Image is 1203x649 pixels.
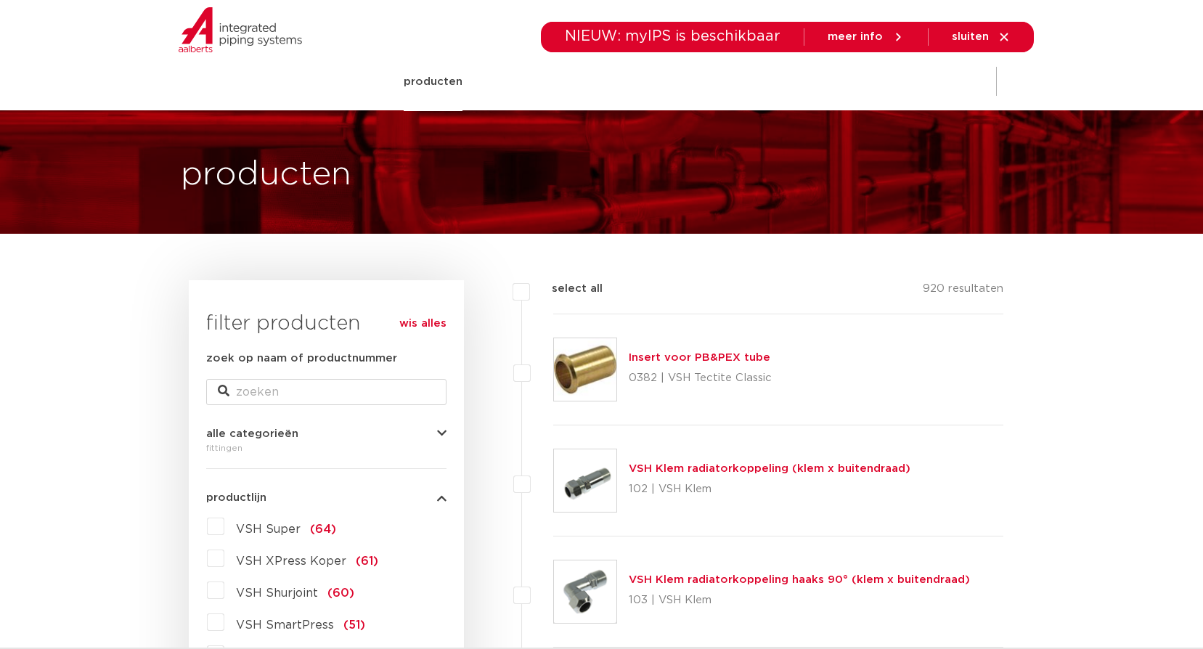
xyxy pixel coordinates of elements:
button: alle categorieën [206,428,446,439]
nav: Menu [404,52,889,111]
img: Thumbnail for VSH Klem radiatorkoppeling haaks 90° (klem x buitendraad) [554,560,616,623]
a: VSH Klem radiatorkoppeling haaks 90° (klem x buitendraad) [629,574,970,585]
img: Thumbnail for VSH Klem radiatorkoppeling (klem x buitendraad) [554,449,616,512]
span: VSH Super [236,523,301,535]
a: Insert voor PB&PEX tube [629,352,770,363]
a: markten [492,52,538,111]
a: meer info [828,30,905,44]
span: sluiten [952,31,989,42]
h1: producten [181,152,351,198]
p: 920 resultaten [923,280,1003,303]
label: zoek op naam of productnummer [206,350,397,367]
img: Thumbnail for Insert voor PB&PEX tube [554,338,616,401]
span: VSH XPress Koper [236,555,346,567]
a: services [763,52,810,111]
a: downloads [672,52,734,111]
span: (60) [327,587,354,599]
a: toepassingen [567,52,643,111]
p: 103 | VSH Klem [629,589,970,612]
button: productlijn [206,492,446,503]
h3: filter producten [206,309,446,338]
a: sluiten [952,30,1011,44]
span: meer info [828,31,883,42]
a: wis alles [399,315,446,332]
span: productlijn [206,492,266,503]
a: producten [404,52,462,111]
div: my IPS [961,52,976,111]
label: select all [530,280,603,298]
span: VSH SmartPress [236,619,334,631]
div: fittingen [206,439,446,457]
a: VSH Klem radiatorkoppeling (klem x buitendraad) [629,463,910,474]
a: over ons [839,52,889,111]
span: NIEUW: myIPS is beschikbaar [565,29,780,44]
span: (64) [310,523,336,535]
p: 0382 | VSH Tectite Classic [629,367,772,390]
span: VSH Shurjoint [236,587,318,599]
span: (61) [356,555,378,567]
span: (51) [343,619,365,631]
input: zoeken [206,379,446,405]
p: 102 | VSH Klem [629,478,910,501]
span: alle categorieën [206,428,298,439]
